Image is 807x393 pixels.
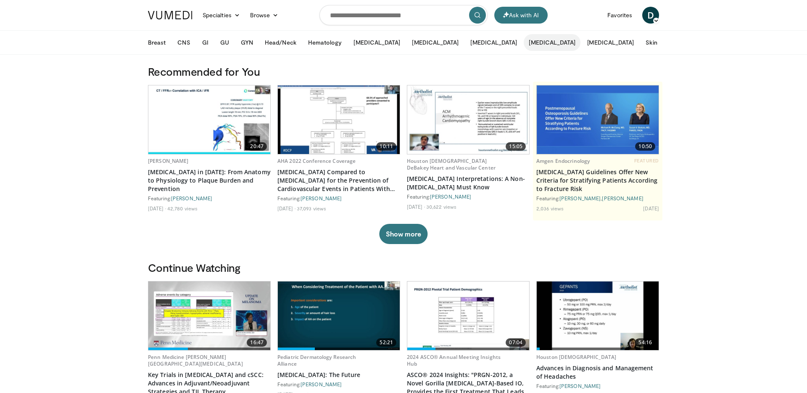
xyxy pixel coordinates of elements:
button: Show more [379,224,427,244]
a: [PERSON_NAME] [301,381,342,387]
a: Browse [245,7,284,24]
a: Amgen Endocrinology [536,157,590,165]
a: [PERSON_NAME] [148,157,189,165]
li: [DATE] [277,205,295,212]
h3: Continue Watching [148,261,659,274]
a: Houston [DEMOGRAPHIC_DATA] [536,353,616,361]
img: 7c0f9b53-1609-4588-8498-7cac8464d722.620x360_q85_upscale.jpg [278,85,400,154]
button: [MEDICAL_DATA] [582,34,639,51]
li: [DATE] [643,205,659,212]
span: 20:47 [247,142,267,151]
a: Penn Medicine [PERSON_NAME][GEOGRAPHIC_DATA][MEDICAL_DATA] [148,353,243,367]
li: 37,093 views [297,205,326,212]
li: 42,780 views [167,205,198,212]
a: [MEDICAL_DATA] Guidelines Offer New Criteria for Stratifying Patients According to Fracture Risk [536,168,659,193]
li: [DATE] [407,203,425,210]
span: 10:11 [376,142,396,151]
img: 7b525459-078d-43af-84f9-5c25155c8fbb.png.620x360_q85_upscale.jpg [537,85,659,154]
img: 369b2f32-74e1-478a-af52-5fdba8406a22.620x360_q85_upscale.jpg [407,281,529,350]
h3: Recommended for You [148,65,659,78]
a: [MEDICAL_DATA] Interpretations: A Non-[MEDICAL_DATA] Must Know [407,175,530,191]
button: Ask with AI [494,7,548,24]
span: 16:47 [247,338,267,347]
button: GU [215,34,234,51]
button: Skin [641,34,662,51]
a: [PERSON_NAME] [171,195,212,201]
button: [MEDICAL_DATA] [465,34,522,51]
img: 823da73b-7a00-425d-bb7f-45c8b03b10c3.620x360_q85_upscale.jpg [148,85,270,154]
a: Advances in Diagnosis and Management of Headaches [536,364,659,381]
a: [PERSON_NAME] [559,383,601,389]
button: Hematology [303,34,347,51]
a: [PERSON_NAME] [602,195,643,201]
div: Featuring: [277,195,400,202]
a: [PERSON_NAME] [559,195,601,201]
a: 2024 ASCO® Annual Meeting Insights Hub [407,353,501,367]
li: [DATE] [148,205,166,212]
button: Breast [143,34,171,51]
span: 07:04 [506,338,526,347]
li: 30,622 views [426,203,456,210]
div: Featuring: [407,193,530,200]
a: D [642,7,659,24]
span: 10:50 [635,142,655,151]
button: [MEDICAL_DATA] [407,34,464,51]
a: 20:47 [148,85,270,154]
span: 15:05 [506,142,526,151]
div: Featuring: [277,381,400,388]
button: [MEDICAL_DATA] [348,34,405,51]
img: 29100dcc-a59a-4467-8c8c-c1f0f3d42c21.620x360_q85_upscale.jpg [537,281,659,350]
img: VuMedi Logo [148,11,193,19]
a: 10:50 [537,85,659,154]
div: Featuring: [536,382,659,389]
img: 2c15cfd9-7da1-4d86-8d60-6f87868aee54.620x360_q85_upscale.jpg [278,281,400,350]
button: CNS [172,34,195,51]
button: [MEDICAL_DATA] [524,34,580,51]
span: 52:21 [376,338,396,347]
button: GI [197,34,214,51]
button: Head/Neck [260,34,301,51]
a: Specialties [198,7,245,24]
a: 07:04 [407,281,529,350]
a: Pediatric Dermatology Research Alliance [277,353,356,367]
a: 54:16 [537,281,659,350]
a: [MEDICAL_DATA] Compared to [MEDICAL_DATA] for the Prevention of Cardiovascular Events in Patients... [277,168,400,193]
button: GYN [236,34,258,51]
span: FEATURED [634,158,659,164]
div: Featuring: [148,195,271,202]
a: 52:21 [278,281,400,350]
a: 10:11 [278,85,400,154]
a: Houston [DEMOGRAPHIC_DATA] DeBakey Heart and Vascular Center [407,157,496,171]
a: Favorites [602,7,637,24]
a: AHA 2022 Conference Coverage [277,157,356,165]
div: Featuring: , [536,195,659,202]
a: [MEDICAL_DATA] in [DATE]: From Anatomy to Physiology to Plaque Burden and Prevention [148,168,271,193]
img: 59f69555-d13b-4130-aa79-5b0c1d5eebbb.620x360_q85_upscale.jpg [407,85,529,154]
a: 16:47 [148,281,270,350]
input: Search topics, interventions [319,5,488,25]
img: ee7581b8-65d0-40ed-b062-1388231d7a30.620x360_q85_upscale.jpg [148,281,270,350]
a: [MEDICAL_DATA]: The Future [277,371,400,379]
a: [PERSON_NAME] [430,194,471,199]
a: [PERSON_NAME] [301,195,342,201]
li: 2,036 views [536,205,564,212]
a: 15:05 [407,85,529,154]
span: 54:16 [635,338,655,347]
